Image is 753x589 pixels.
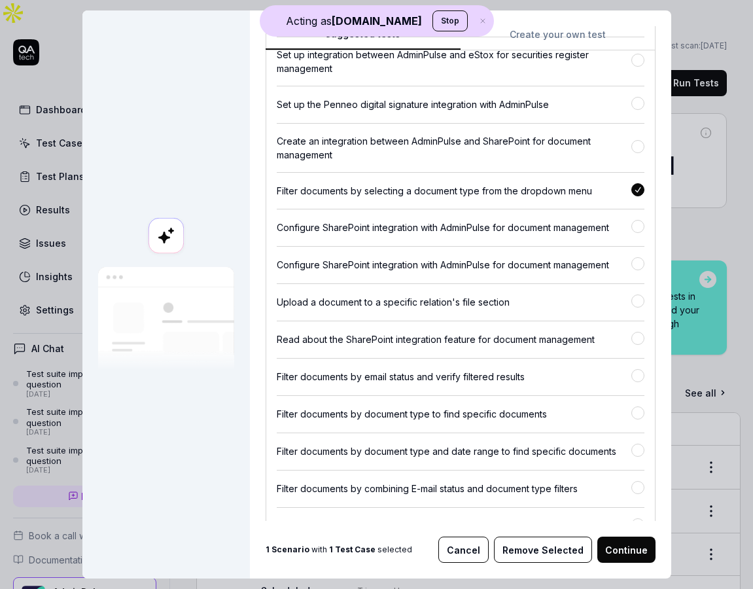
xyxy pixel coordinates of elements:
button: Create your own test [461,27,656,50]
div: Upload a document to a specific relation's file section [277,295,631,309]
div: Set up the Penneo digital signature integration with AdminPulse [277,98,631,111]
button: Cancel [438,537,489,563]
b: 1 Scenario [266,544,309,554]
button: Continue [597,537,656,563]
div: Filter documents by selecting a document type from the dropdown menu [277,184,631,198]
div: Filter documents by email status and verify filtered results [277,370,631,384]
div: Configure SharePoint integration with AdminPulse for document management [277,221,631,234]
div: Filter documents by document type to find specific documents [277,407,631,421]
div: Filter documents by document type and date range to find specific documents [277,444,631,458]
div: Set up integration between AdminPulse and eStox for securities register management [277,48,631,75]
div: Filter documents by combining E-mail status and document type filters [277,482,631,495]
div: Create an integration between AdminPulse and SharePoint for document management [277,134,631,162]
span: with selected [266,544,412,556]
div: Filter documents by document type and signing status [277,519,631,533]
div: Configure SharePoint integration with AdminPulse for document management [277,258,631,272]
b: 1 Test Case [329,544,376,554]
button: Remove Selected [494,537,592,563]
button: Suggested tests [266,27,461,50]
img: Our AI scans your site and suggests things to test [98,267,234,371]
button: Stop [432,10,468,31]
div: Read about the SharePoint integration feature for document management [277,332,631,346]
